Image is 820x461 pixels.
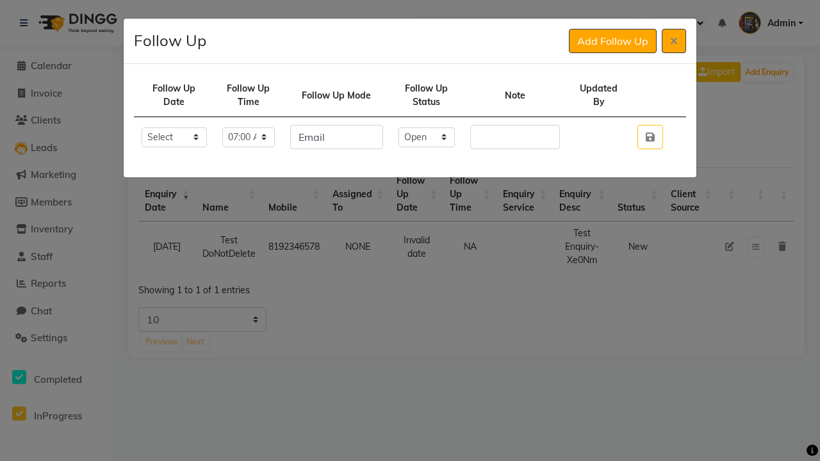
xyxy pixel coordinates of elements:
[134,74,215,117] td: Follow Up Date
[463,74,568,117] td: Note
[569,29,657,53] button: Add Follow Up
[391,74,463,117] td: Follow Up Status
[283,74,391,117] td: Follow Up Mode
[215,74,283,117] td: Follow Up Time
[134,29,206,52] h4: Follow Up
[568,74,630,117] td: Updated By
